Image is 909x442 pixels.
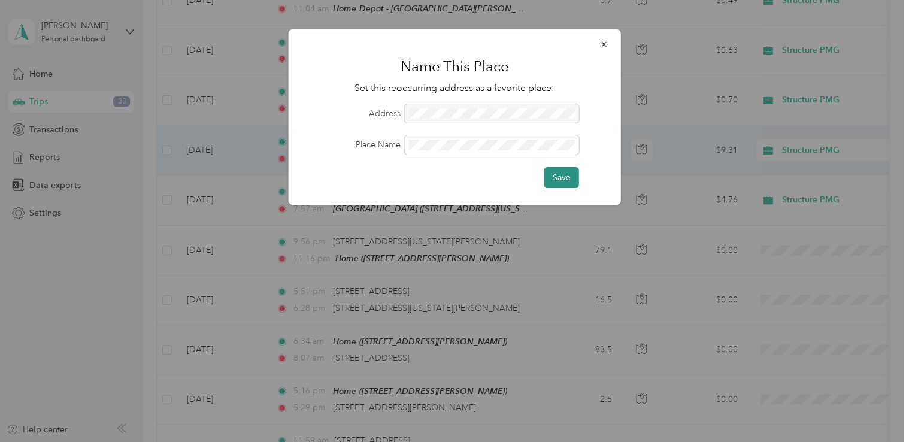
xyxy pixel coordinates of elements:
label: Place Name [305,138,401,151]
button: Save [544,167,579,188]
h1: Name This Place [305,52,604,81]
label: Address [305,107,401,120]
iframe: Everlance-gr Chat Button Frame [842,375,909,442]
p: Set this reoccurring address as a favorite place: [305,81,604,96]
